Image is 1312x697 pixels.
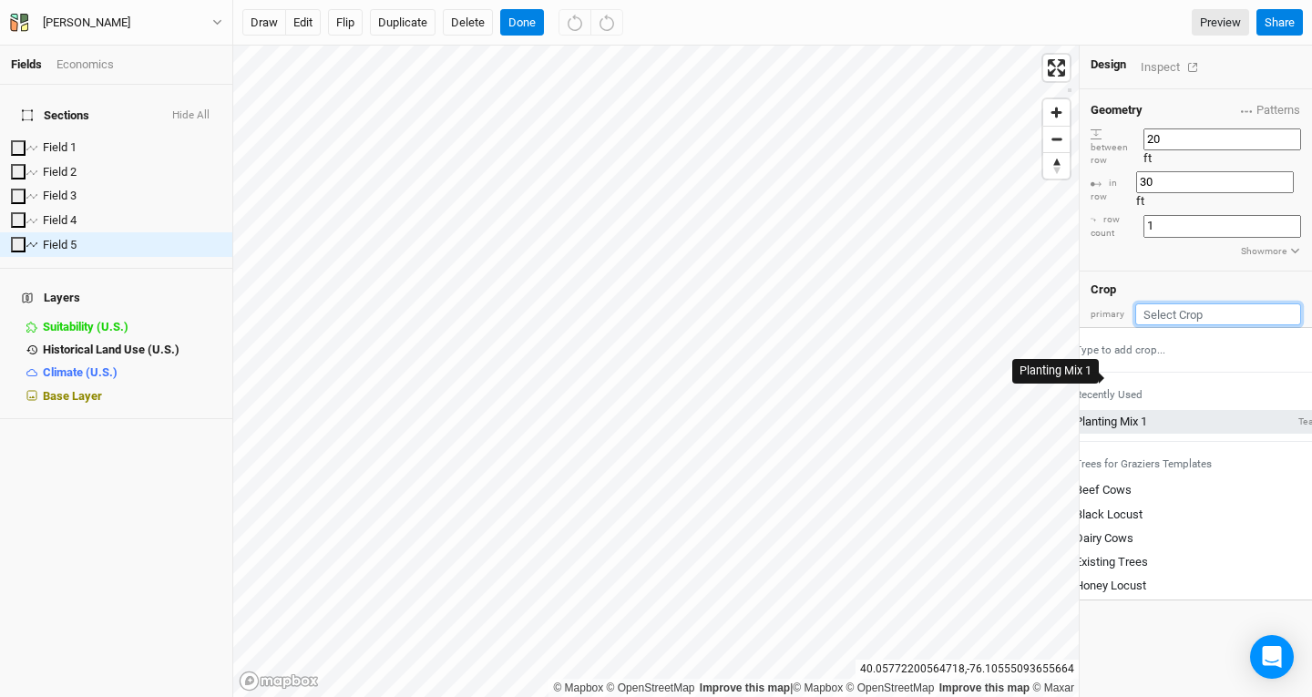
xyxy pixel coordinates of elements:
[1075,507,1143,523] div: Black Locust
[1043,127,1070,152] span: Zoom out
[1141,56,1205,77] div: Inspect
[1075,414,1147,430] div: Planting Mix 1
[9,13,223,33] button: [PERSON_NAME]
[1091,56,1126,73] div: Design
[11,57,42,71] a: Fields
[856,660,1079,679] div: 40.05772200564718 , -76.10555093655664
[22,107,89,125] span: Sections
[43,140,221,155] div: Field 1
[1020,363,1092,380] div: Planting Mix 1
[1091,282,1116,297] h4: Crop
[43,213,77,227] span: Field 4
[43,238,77,251] span: Field 5
[370,9,436,36] button: Duplicate
[607,682,695,694] a: OpenStreetMap
[559,9,591,36] button: Undo (^z)
[43,343,179,356] span: Historical Land Use (U.S.)
[239,671,319,692] a: Mapbox logo
[43,320,128,333] span: Suitability (U.S.)
[56,56,114,73] div: Economics
[1192,9,1249,36] a: Preview
[1043,99,1070,126] button: Zoom in
[43,389,221,404] div: Base Layer
[846,682,935,694] a: OpenStreetMap
[1091,213,1143,240] div: row count
[1256,9,1303,36] button: Share
[1136,194,1144,208] span: ft
[1075,554,1148,570] div: Existing Trees
[1075,483,1132,499] div: Beef Cows
[1091,128,1143,168] div: between row
[500,9,544,36] button: Done
[1075,530,1133,547] div: Dairy Cows
[43,213,221,228] div: Field 4
[443,9,493,36] button: Delete
[1250,635,1294,679] div: Open Intercom Messenger
[590,9,623,36] button: Redo (^Z)
[43,365,118,379] span: Climate (U.S.)
[553,682,603,694] a: Mapbox
[43,14,130,32] div: [PERSON_NAME]
[43,238,221,252] div: Field 5
[43,14,130,32] div: Jesse Lapp
[1143,151,1152,165] span: ft
[700,682,790,694] a: Improve this map
[1091,308,1124,322] div: primary
[328,9,363,36] button: Flip
[1091,177,1136,203] div: in row
[1032,682,1074,694] a: Maxar
[285,9,321,36] button: edit
[43,165,221,179] div: Field 2
[553,679,1074,697] div: |
[43,189,221,203] div: Field 3
[43,389,102,403] span: Base Layer
[1043,126,1070,152] button: Zoom out
[11,280,221,316] h4: Layers
[1075,578,1146,594] div: Honey Locust
[1240,100,1301,120] button: Patterns
[43,365,221,380] div: Climate (U.S.)
[1043,55,1070,81] button: Enter fullscreen
[43,165,77,179] span: Field 2
[171,107,210,125] button: Hide All
[43,189,77,202] span: Field 3
[793,682,843,694] a: Mapbox
[43,140,77,154] span: Field 1
[43,320,221,334] div: Suitability (U.S.)
[1135,303,1301,325] input: Select Crop
[1240,243,1301,260] button: Showmore
[1043,152,1070,179] button: Reset bearing to north
[233,46,1079,697] canvas: Map
[1091,103,1143,118] h4: Geometry
[939,682,1030,694] a: Improve this map
[242,9,286,36] button: draw
[43,343,221,357] div: Historical Land Use (U.S.)
[1043,153,1070,179] span: Reset bearing to north
[1241,101,1300,119] span: Patterns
